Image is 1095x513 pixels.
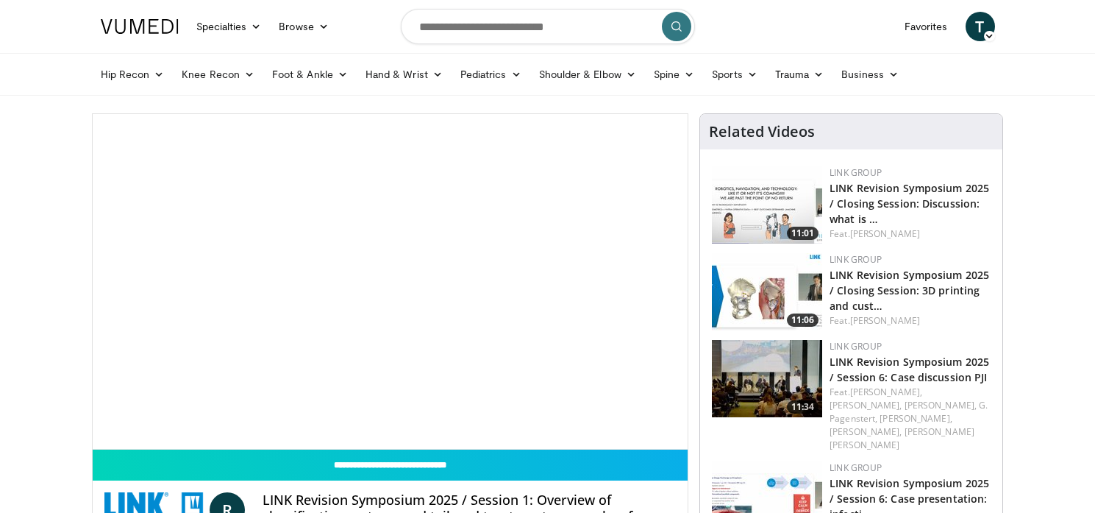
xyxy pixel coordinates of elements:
a: Favorites [896,12,957,41]
a: [PERSON_NAME] [850,314,920,327]
a: [PERSON_NAME] [850,227,920,240]
a: Spine [645,60,703,89]
a: LINK Revision Symposium 2025 / Closing Session: Discussion: what is … [830,181,989,226]
a: Business [832,60,907,89]
img: d726894d-c584-45b3-b64c-4eb167e1d57f.150x105_q85_crop-smart_upscale.jpg [712,166,822,244]
a: G. Pagenstert, [830,399,988,425]
div: Feat. [830,314,991,328]
img: VuMedi Logo [101,19,179,34]
a: LINK Revision Symposium 2025 / Closing Session: 3D printing and cust… [830,268,989,313]
span: 11:06 [787,314,818,327]
a: [PERSON_NAME], [830,399,902,411]
a: 11:01 [712,166,822,244]
a: T [966,12,995,41]
a: Hip Recon [92,60,174,89]
img: de4fec30-9828-4cfe-a83a-6d0525159095.150x105_q85_crop-smart_upscale.jpg [712,253,822,330]
a: [PERSON_NAME], [850,386,922,398]
input: Search topics, interventions [401,9,695,44]
video-js: Video Player [93,114,688,450]
a: 11:06 [712,253,822,330]
a: Pediatrics [452,60,530,89]
a: LINK Revision Symposium 2025 / Session 6: Case discussion PJI [830,355,989,384]
a: Hand & Wrist [357,60,452,89]
div: Feat. [830,227,991,241]
a: Foot & Ankle [263,60,357,89]
a: [PERSON_NAME], [905,399,977,411]
a: 11:34 [712,340,822,417]
h4: Related Videos [709,123,815,141]
a: [PERSON_NAME] [PERSON_NAME] [830,425,974,451]
a: Browse [270,12,338,41]
a: LINK Group [830,253,882,266]
a: LINK Group [830,166,882,179]
a: Shoulder & Elbow [530,60,645,89]
a: Sports [703,60,766,89]
div: Feat. [830,386,991,452]
a: Specialties [188,12,271,41]
a: LINK Group [830,340,882,353]
a: [PERSON_NAME], [880,412,952,425]
img: b10511b6-79e2-46bc-baab-d1274e8fbef4.150x105_q85_crop-smart_upscale.jpg [712,340,822,417]
a: Knee Recon [173,60,263,89]
a: LINK Group [830,461,882,474]
span: 11:01 [787,227,818,240]
a: [PERSON_NAME], [830,425,902,438]
span: 11:34 [787,400,818,414]
a: Trauma [766,60,833,89]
